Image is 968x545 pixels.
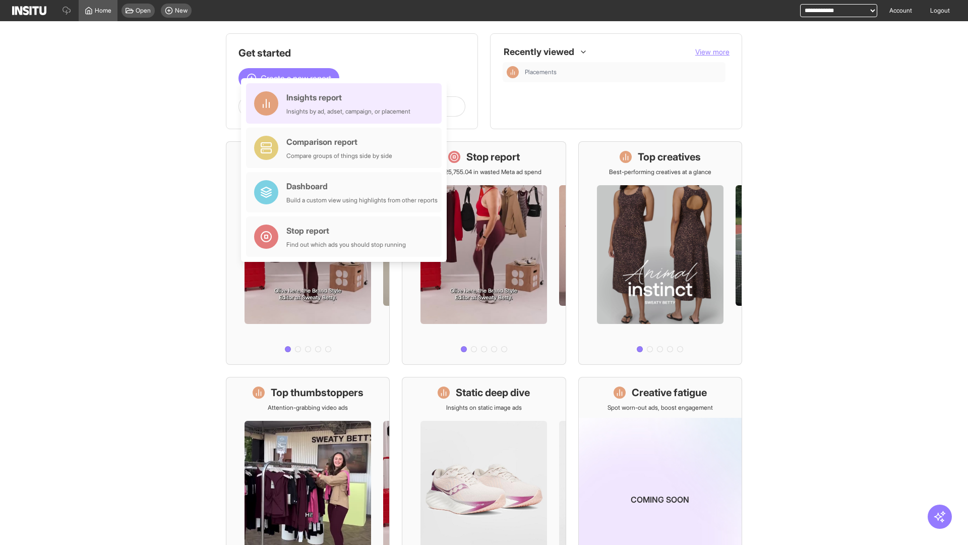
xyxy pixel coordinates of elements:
span: Placements [525,68,557,76]
div: Insights report [286,91,410,103]
a: What's live nowSee all active ads instantly [226,141,390,365]
p: Save £25,755.04 in wasted Meta ad spend [427,168,541,176]
div: Build a custom view using highlights from other reports [286,196,438,204]
button: View more [695,47,730,57]
h1: Get started [238,46,465,60]
div: Find out which ads you should stop running [286,241,406,249]
span: Create a new report [261,72,331,84]
div: Dashboard [286,180,438,192]
p: Best-performing creatives at a glance [609,168,711,176]
div: Insights by ad, adset, campaign, or placement [286,107,410,116]
a: Stop reportSave £25,755.04 in wasted Meta ad spend [402,141,566,365]
div: Comparison report [286,136,392,148]
span: New [175,7,188,15]
span: Home [95,7,111,15]
img: Logo [12,6,46,15]
button: Create a new report [238,68,339,88]
h1: Static deep dive [456,386,530,400]
h1: Top creatives [638,150,701,164]
span: Open [136,7,151,15]
span: View more [695,47,730,56]
p: Attention-grabbing video ads [268,404,348,412]
div: Compare groups of things side by side [286,152,392,160]
div: Insights [507,66,519,78]
span: Placements [525,68,721,76]
div: Stop report [286,225,406,237]
p: Insights on static image ads [446,404,522,412]
a: Top creativesBest-performing creatives at a glance [578,141,742,365]
h1: Top thumbstoppers [271,386,364,400]
h1: Stop report [466,150,520,164]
